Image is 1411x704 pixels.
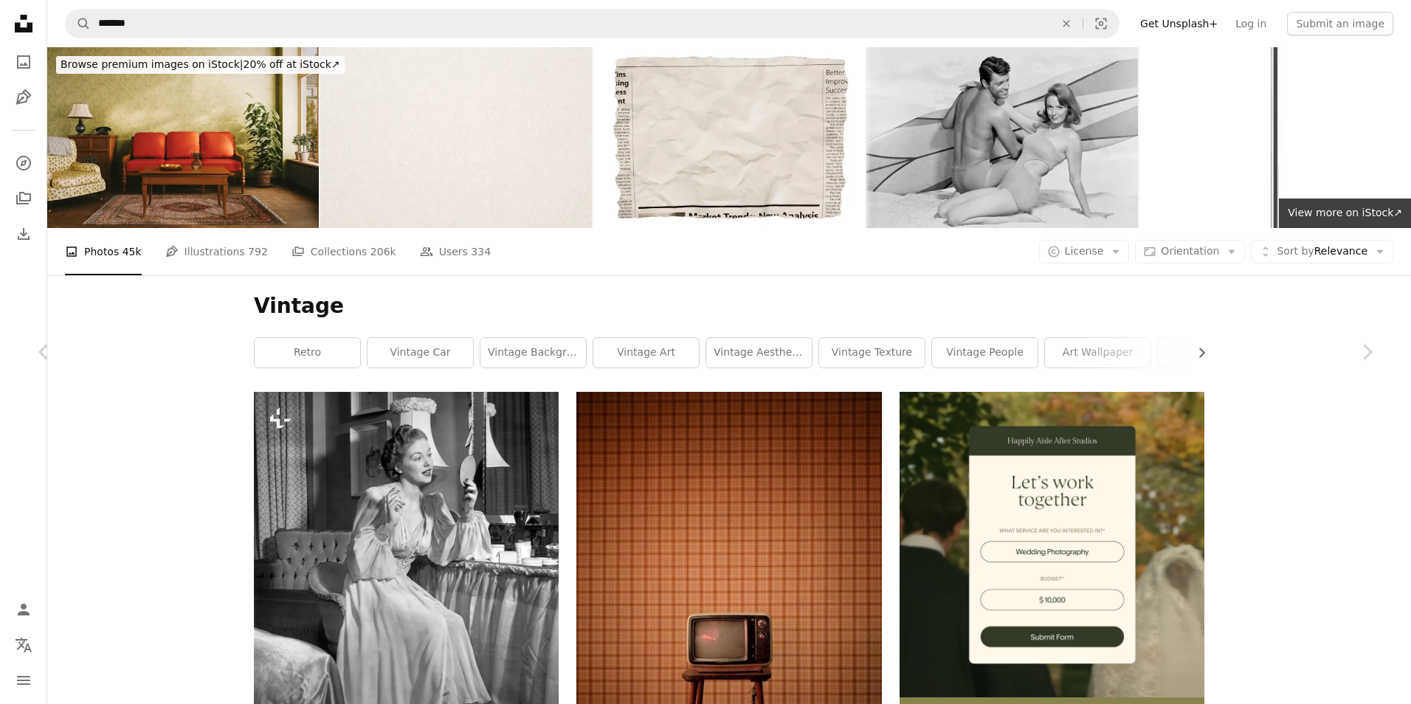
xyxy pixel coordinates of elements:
button: License [1039,240,1130,263]
a: Get Unsplash+ [1131,12,1227,35]
a: art wallpaper [1045,338,1150,367]
a: vintage background [480,338,586,367]
a: vintage art [593,338,699,367]
a: vintage texture [819,338,925,367]
a: Photos [9,47,38,77]
button: Search Unsplash [66,10,91,38]
img: file-1747939393036-2c53a76c450aimage [900,392,1204,697]
a: Log in / Sign up [9,595,38,624]
button: scroll list to the right [1188,338,1204,367]
a: Collections 206k [291,228,396,275]
span: Orientation [1161,245,1219,257]
img: vintage microphone isolated on white background [1139,47,1411,228]
button: Visual search [1083,10,1119,38]
span: Relevance [1277,244,1367,259]
a: UNITED STATES - CIRCA 1950s: A woman in her nightgown looking in the mirror. [254,581,559,594]
form: Find visuals sitewide [65,9,1120,38]
a: Log in [1227,12,1275,35]
button: Clear [1050,10,1083,38]
a: illustration [1158,338,1263,367]
span: Sort by [1277,245,1314,257]
a: turned off black television [576,592,881,605]
a: View more on iStock↗ [1279,199,1411,228]
a: vintage car [368,338,473,367]
img: Young couple with surfboard on beach, smiling [866,47,1138,228]
a: Illustrations [9,83,38,112]
a: Users 334 [420,228,491,275]
button: Submit an image [1287,12,1393,35]
button: Language [9,630,38,660]
span: View more on iStock ↗ [1288,207,1402,218]
span: Browse premium images on iStock | [61,58,243,70]
button: Sort byRelevance [1251,240,1393,263]
h1: Vintage [254,293,1204,320]
a: vintage people [932,338,1038,367]
a: Collections [9,184,38,213]
a: Download History [9,219,38,249]
img: Paper texture cardboard background. Grunge old paper surface texture. [320,47,592,228]
a: Browse premium images on iStock|20% off at iStock↗ [47,47,353,83]
span: 206k [370,244,396,260]
button: Orientation [1135,240,1245,263]
img: Cozy Vintage Living Room with Red Sofa and Armchair [47,47,319,228]
img: Wrinkled newspaper clipping with blank space for your copy [593,47,865,228]
a: retro [255,338,360,367]
span: License [1065,245,1104,257]
a: Next [1322,281,1411,423]
button: Menu [9,666,38,695]
a: Illustrations 792 [165,228,268,275]
span: 20% off at iStock ↗ [61,58,340,70]
a: vintage aesthetic [706,338,812,367]
a: Explore [9,148,38,178]
span: 334 [471,244,491,260]
span: 792 [248,244,268,260]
